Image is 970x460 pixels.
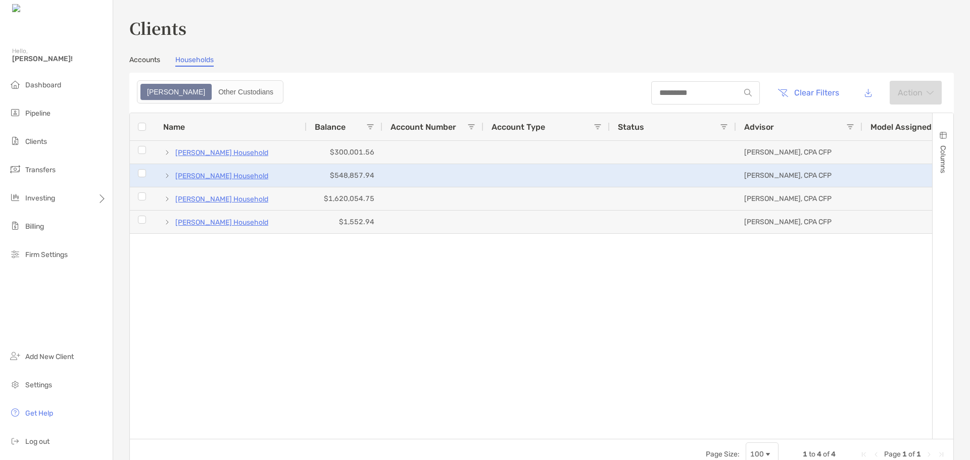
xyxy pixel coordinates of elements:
span: to [809,450,815,458]
span: Columns [939,145,947,173]
img: pipeline icon [9,107,21,119]
span: Status [618,122,644,132]
img: input icon [744,89,752,96]
div: $1,552.94 [307,211,382,233]
span: Name [163,122,185,132]
div: 100 [750,450,764,458]
img: transfers icon [9,163,21,175]
a: [PERSON_NAME] Household [175,146,268,159]
h3: Clients [129,16,954,39]
div: Zoe [141,85,211,99]
img: firm-settings icon [9,248,21,260]
span: 1 [803,450,807,458]
div: $300,001.56 [307,141,382,164]
div: $548,857.94 [307,164,382,187]
div: [PERSON_NAME], CPA CFP [736,141,862,164]
div: $1,620,054.75 [307,187,382,210]
span: 4 [831,450,836,458]
a: [PERSON_NAME] Household [175,170,268,182]
span: of [908,450,915,458]
span: Settings [25,381,52,389]
div: segmented control [137,80,283,104]
a: [PERSON_NAME] Household [175,216,268,229]
div: Other Custodians [213,85,279,99]
div: [PERSON_NAME], CPA CFP [736,187,862,210]
span: 1 [902,450,907,458]
span: [PERSON_NAME]! [12,55,107,63]
span: Investing [25,194,55,202]
img: billing icon [9,220,21,232]
button: Clear Filters [770,82,847,104]
div: [PERSON_NAME], CPA CFP [736,211,862,233]
span: Clients [25,137,47,146]
span: Billing [25,222,44,231]
div: [PERSON_NAME], CPA CFP [736,164,862,187]
span: 1 [916,450,921,458]
img: add_new_client icon [9,350,21,362]
span: Get Help [25,409,53,418]
button: Actionarrow [890,81,942,105]
img: arrow [927,90,934,95]
span: Firm Settings [25,250,68,259]
span: Pipeline [25,109,51,118]
span: 4 [817,450,821,458]
span: Transfers [25,166,56,174]
span: Account Number [391,122,456,132]
span: Log out [25,437,50,446]
span: Dashboard [25,81,61,89]
div: Page Size: [706,450,740,458]
img: dashboard icon [9,78,21,90]
span: Model Assigned [870,122,932,132]
div: Next Page [925,450,933,458]
span: of [823,450,830,458]
img: settings icon [9,378,21,390]
a: [PERSON_NAME] Household [175,193,268,206]
img: logout icon [9,435,21,447]
a: Accounts [129,56,160,67]
span: Account Type [492,122,545,132]
img: clients icon [9,135,21,147]
span: Advisor [744,122,774,132]
div: First Page [860,450,868,458]
a: Households [175,56,214,67]
span: Add New Client [25,352,74,361]
img: investing icon [9,191,21,203]
div: Last Page [937,450,945,458]
span: Page [884,450,901,458]
img: Zoe Logo [12,4,55,14]
span: Balance [315,122,346,132]
img: get-help icon [9,406,21,419]
div: Previous Page [872,450,880,458]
